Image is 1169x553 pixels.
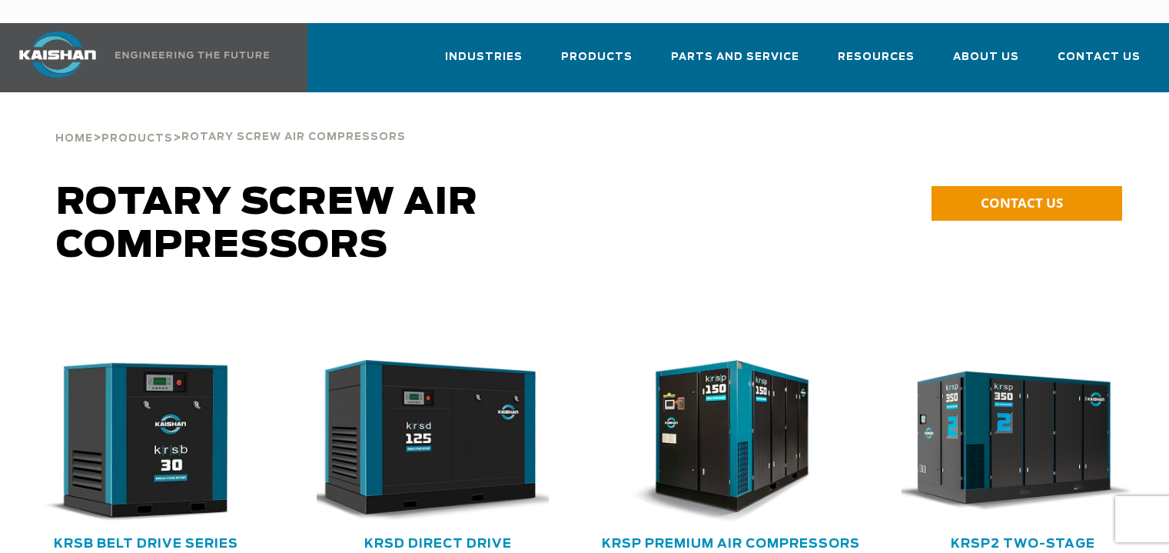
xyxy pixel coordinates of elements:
span: Resources [838,48,915,66]
div: krsd125 [317,360,560,524]
a: Products [101,131,173,145]
a: Resources [838,37,915,89]
a: KRSP Premium Air Compressors [602,538,860,550]
span: Industries [445,48,523,66]
span: Rotary Screw Air Compressors [181,132,406,142]
span: Rotary Screw Air Compressors [56,185,478,265]
a: Contact Us [1058,37,1141,89]
span: Home [55,134,93,144]
span: Products [561,48,633,66]
div: > > [55,92,406,151]
div: krsb30 [25,360,267,524]
span: About Us [953,48,1019,66]
a: About Us [953,37,1019,89]
div: krsp350 [902,360,1144,524]
img: krsd125 [305,360,549,524]
span: Parts and Service [671,48,799,66]
span: Contact Us [1058,48,1141,66]
a: Products [561,37,633,89]
a: KRSB Belt Drive Series [54,538,238,550]
a: Parts and Service [671,37,799,89]
a: Home [55,131,93,145]
img: Engineering the future [115,52,269,58]
img: krsp350 [890,360,1134,524]
div: krsp150 [609,360,852,524]
span: Products [101,134,173,144]
span: CONTACT US [981,194,1063,212]
img: krsp150 [598,360,842,524]
a: CONTACT US [932,186,1122,221]
a: Industries [445,37,523,89]
img: krsb30 [13,360,257,524]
